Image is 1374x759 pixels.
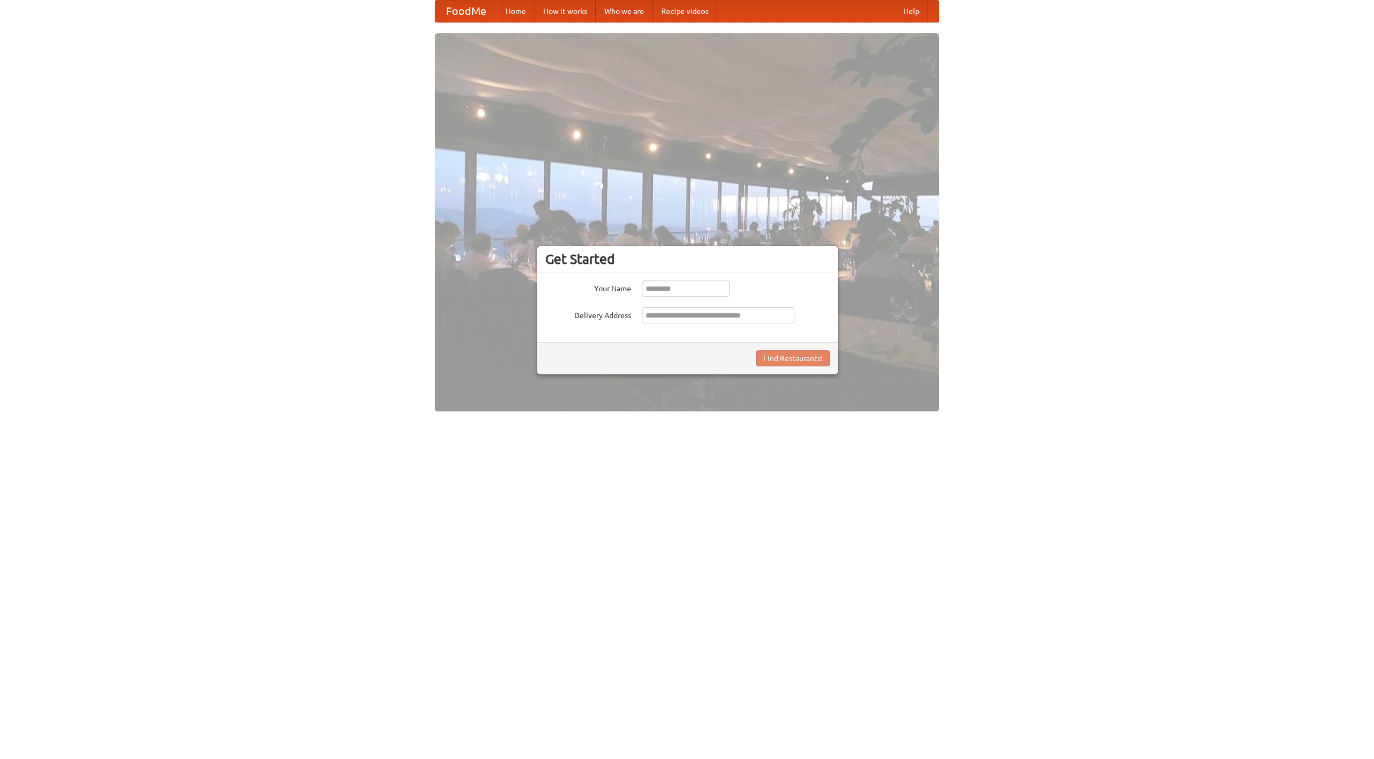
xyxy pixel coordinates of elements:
label: Your Name [545,281,631,294]
a: Home [497,1,535,22]
a: How it works [535,1,596,22]
a: Recipe videos [653,1,717,22]
label: Delivery Address [545,307,631,321]
button: Find Restaurants! [756,350,830,366]
h3: Get Started [545,251,830,267]
a: FoodMe [435,1,497,22]
a: Who we are [596,1,653,22]
a: Help [895,1,928,22]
